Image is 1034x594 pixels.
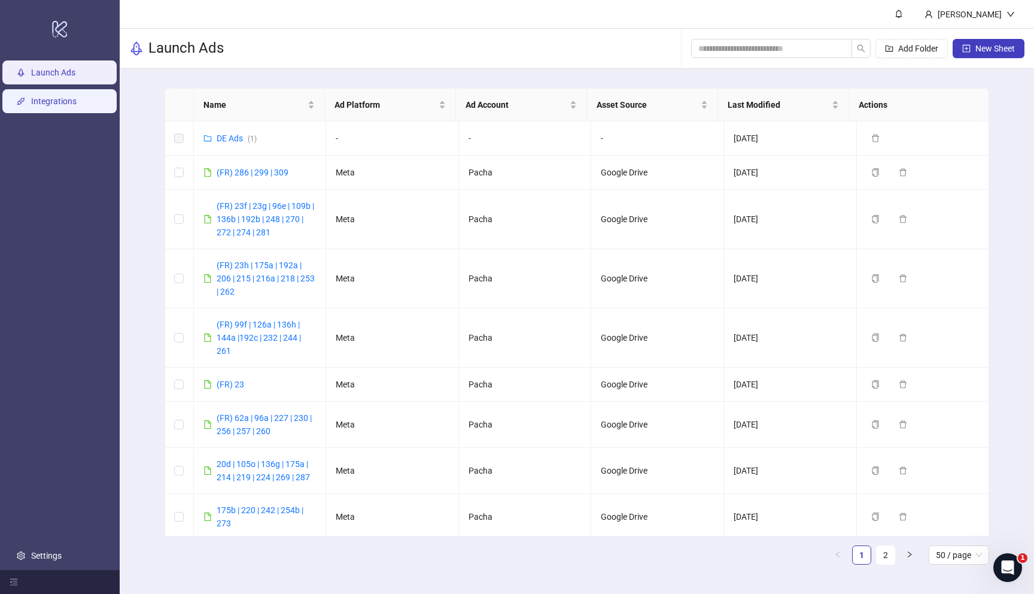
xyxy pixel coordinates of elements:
td: Google Drive [591,368,724,402]
td: Pacha [459,190,592,249]
td: Meta [326,190,459,249]
li: Next Page [900,545,919,565]
span: delete [899,168,907,177]
th: Actions [849,89,980,122]
li: 1 [852,545,871,565]
span: delete [899,513,907,521]
span: copy [871,466,880,475]
span: file [203,334,212,342]
a: 2 [877,546,895,564]
button: Add Folder [875,39,948,58]
td: [DATE] [724,190,857,249]
span: delete [899,334,907,342]
a: (FR) 286 | 299 | 309 [217,168,288,177]
a: (FR) 99f | 126a | 136h | 144a |192c | 232 | 244 | 261 [217,320,301,356]
td: Google Drive [591,402,724,448]
span: rocket [129,41,144,56]
a: DE Ads(1) [217,134,257,143]
td: Pacha [459,402,592,448]
th: Asset Source [587,89,718,122]
span: delete [899,466,907,475]
td: - [459,122,592,156]
span: bell [895,10,903,18]
span: folder-add [885,44,893,53]
span: file [203,168,212,177]
td: [DATE] [724,494,857,540]
a: Integrations [31,96,77,106]
span: menu-fold [10,578,18,586]
th: Last Modified [718,89,849,122]
span: file [203,215,212,223]
iframe: Intercom live chat [993,553,1022,582]
li: 2 [876,545,895,565]
a: 20d | 105o | 136g | 175a | 214 | 219 | 224 | 269 | 287 [217,459,310,482]
span: file [203,420,212,429]
td: Google Drive [591,448,724,494]
span: 50 / page [936,546,982,564]
td: Pacha [459,448,592,494]
td: [DATE] [724,368,857,402]
td: - [326,122,459,156]
span: Name [203,98,305,111]
a: (FR) 23h | 175a | 192a | 206 | 215 | 216a | 218 | 253 | 262 [217,260,315,296]
td: Pacha [459,494,592,540]
a: 1 [853,546,871,564]
span: plus-square [962,44,971,53]
a: Launch Ads [31,68,75,77]
td: Meta [326,249,459,308]
a: (FR) 23 [217,380,244,389]
span: file [203,466,212,475]
span: left [834,551,841,558]
div: Page Size [929,545,989,565]
li: Previous Page [828,545,847,565]
span: user [924,10,933,19]
a: Settings [31,551,62,560]
th: Name [194,89,325,122]
td: Meta [326,448,459,494]
td: Google Drive [591,494,724,540]
td: [DATE] [724,448,857,494]
span: file [203,380,212,389]
span: right [906,551,913,558]
span: copy [871,380,880,389]
td: Google Drive [591,308,724,368]
td: [DATE] [724,249,857,308]
div: [PERSON_NAME] [933,8,1006,21]
span: file [203,274,212,283]
td: Google Drive [591,190,724,249]
span: Add Folder [898,44,938,53]
span: copy [871,168,880,177]
button: left [828,545,847,565]
td: Meta [326,402,459,448]
td: Pacha [459,368,592,402]
td: [DATE] [724,402,857,448]
td: [DATE] [724,308,857,368]
span: delete [899,215,907,223]
td: Google Drive [591,249,724,308]
td: Meta [326,156,459,190]
td: Meta [326,308,459,368]
span: search [857,44,865,53]
span: Ad Platform [334,98,436,111]
span: Asset Source [597,98,698,111]
span: 1 [1018,553,1027,563]
td: Pacha [459,249,592,308]
td: Meta [326,494,459,540]
td: [DATE] [724,156,857,190]
th: Ad Account [456,89,587,122]
span: file [203,513,212,521]
span: Ad Account [466,98,567,111]
td: Pacha [459,308,592,368]
span: copy [871,215,880,223]
span: New Sheet [975,44,1015,53]
span: folder [203,134,212,143]
h3: Launch Ads [148,39,224,58]
span: delete [899,420,907,429]
span: copy [871,420,880,429]
th: Ad Platform [325,89,456,122]
span: copy [871,334,880,342]
a: 175b | 220 | 242 | 254b | 273 [217,505,303,528]
span: delete [871,134,880,143]
button: right [900,545,919,565]
td: Meta [326,368,459,402]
